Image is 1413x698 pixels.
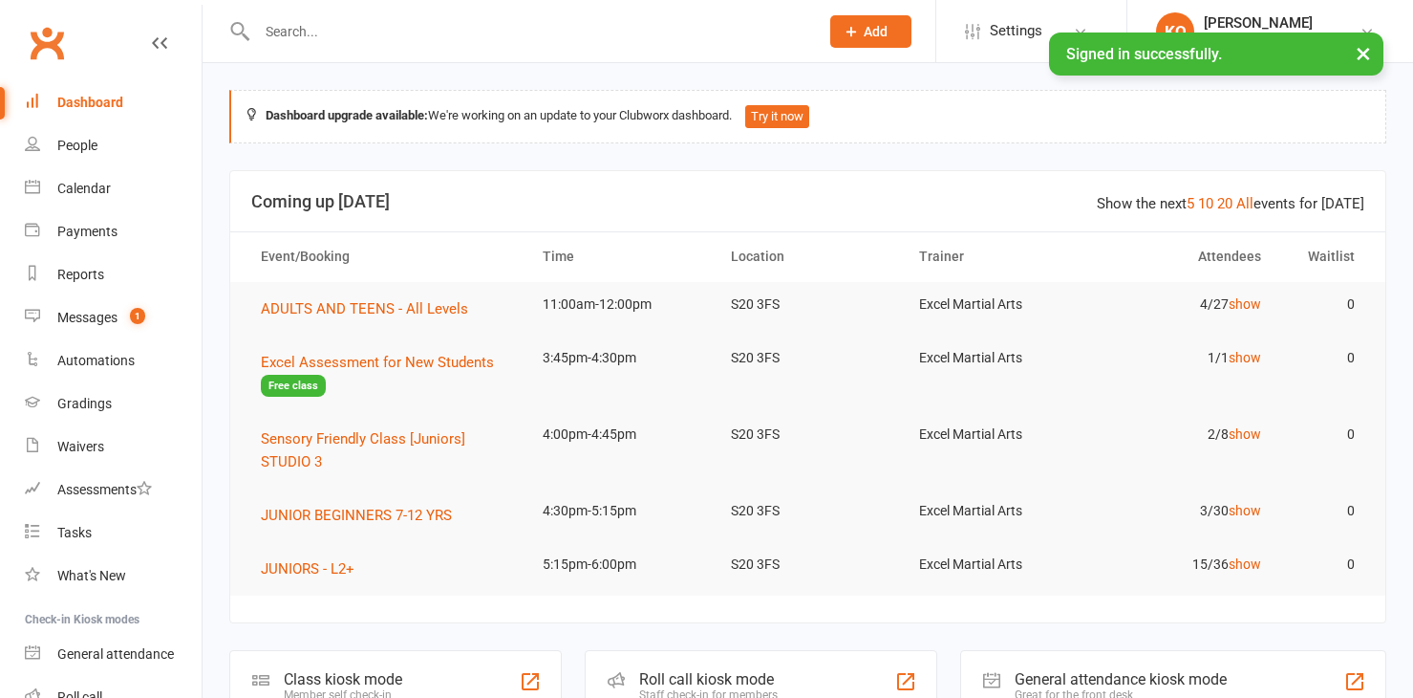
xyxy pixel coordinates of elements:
div: Reports [57,267,104,282]
td: S20 3FS [714,542,902,587]
a: General attendance kiosk mode [25,633,202,676]
td: Excel Martial Arts [902,412,1090,457]
a: 20 [1217,195,1232,212]
a: show [1229,350,1261,365]
div: General attendance [57,646,174,662]
td: 0 [1278,542,1372,587]
h3: Coming up [DATE] [251,192,1364,211]
a: People [25,124,202,167]
span: Free class [261,375,326,397]
a: Dashboard [25,81,202,124]
div: Excel Martial Arts [1204,32,1313,49]
td: 2/8 [1090,412,1278,457]
a: Gradings [25,382,202,425]
td: 4:30pm-5:15pm [525,489,714,534]
a: All [1236,195,1253,212]
button: JUNIOR BEGINNERS 7-12 YRS [261,504,465,527]
a: 5 [1187,195,1194,212]
span: Settings [990,10,1042,53]
td: 0 [1278,489,1372,534]
button: Excel Assessment for New StudentsFree class [261,351,508,398]
div: Gradings [57,396,112,411]
a: Payments [25,210,202,253]
span: Sensory Friendly Class [Juniors] STUDIO 3 [261,430,465,470]
td: S20 3FS [714,489,902,534]
div: Messages [57,310,118,325]
div: Waivers [57,439,104,454]
a: Calendar [25,167,202,210]
div: What's New [57,568,126,583]
a: Reports [25,253,202,296]
a: Clubworx [23,19,71,67]
button: Sensory Friendly Class [Juniors] STUDIO 3 [261,427,508,473]
div: Dashboard [57,95,123,110]
td: 15/36 [1090,542,1278,587]
td: 0 [1278,336,1372,381]
span: Excel Assessment for New Students [261,354,494,371]
th: Trainer [902,232,1090,281]
th: Attendees [1090,232,1278,281]
span: JUNIOR BEGINNERS 7-12 YRS [261,507,452,524]
div: Tasks [57,525,92,540]
button: JUNIORS - L2+ [261,557,368,580]
div: Calendar [57,181,111,196]
a: 10 [1198,195,1213,212]
a: show [1229,426,1261,442]
a: show [1229,296,1261,312]
td: S20 3FS [714,282,902,327]
a: Automations [25,339,202,382]
div: General attendance kiosk mode [1015,670,1227,688]
td: 0 [1278,412,1372,457]
div: KQ [1156,12,1194,51]
td: Excel Martial Arts [902,542,1090,587]
span: ADULTS AND TEENS - All Levels [261,300,468,317]
input: Search... [251,18,805,45]
td: 5:15pm-6:00pm [525,542,714,587]
td: 4/27 [1090,282,1278,327]
a: Waivers [25,425,202,469]
th: Event/Booking [244,232,525,281]
button: ADULTS AND TEENS - All Levels [261,297,482,320]
span: Signed in successfully. [1066,45,1222,63]
a: Assessments [25,469,202,512]
td: S20 3FS [714,336,902,381]
td: 3:45pm-4:30pm [525,336,714,381]
td: Excel Martial Arts [902,336,1090,381]
button: Try it now [745,105,809,128]
td: S20 3FS [714,412,902,457]
div: People [57,138,97,153]
td: Excel Martial Arts [902,282,1090,327]
div: Assessments [57,482,152,497]
div: Automations [57,353,135,368]
div: Roll call kiosk mode [639,670,778,688]
td: 3/30 [1090,489,1278,534]
td: Excel Martial Arts [902,489,1090,534]
div: [PERSON_NAME] [1204,14,1313,32]
a: show [1229,556,1261,572]
th: Time [525,232,714,281]
th: Location [714,232,902,281]
span: JUNIORS - L2+ [261,560,354,578]
span: Add [864,24,888,39]
div: Class kiosk mode [284,670,402,688]
div: Payments [57,224,118,239]
button: × [1346,33,1381,74]
button: Add [830,15,911,48]
strong: Dashboard upgrade available: [266,108,428,122]
a: What's New [25,555,202,598]
a: Messages 1 [25,296,202,339]
td: 1/1 [1090,336,1278,381]
div: We're working on an update to your Clubworx dashboard. [229,90,1386,143]
div: Show the next events for [DATE] [1097,192,1364,215]
span: 1 [130,308,145,324]
td: 4:00pm-4:45pm [525,412,714,457]
a: Tasks [25,512,202,555]
td: 11:00am-12:00pm [525,282,714,327]
a: show [1229,503,1261,518]
th: Waitlist [1278,232,1372,281]
td: 0 [1278,282,1372,327]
